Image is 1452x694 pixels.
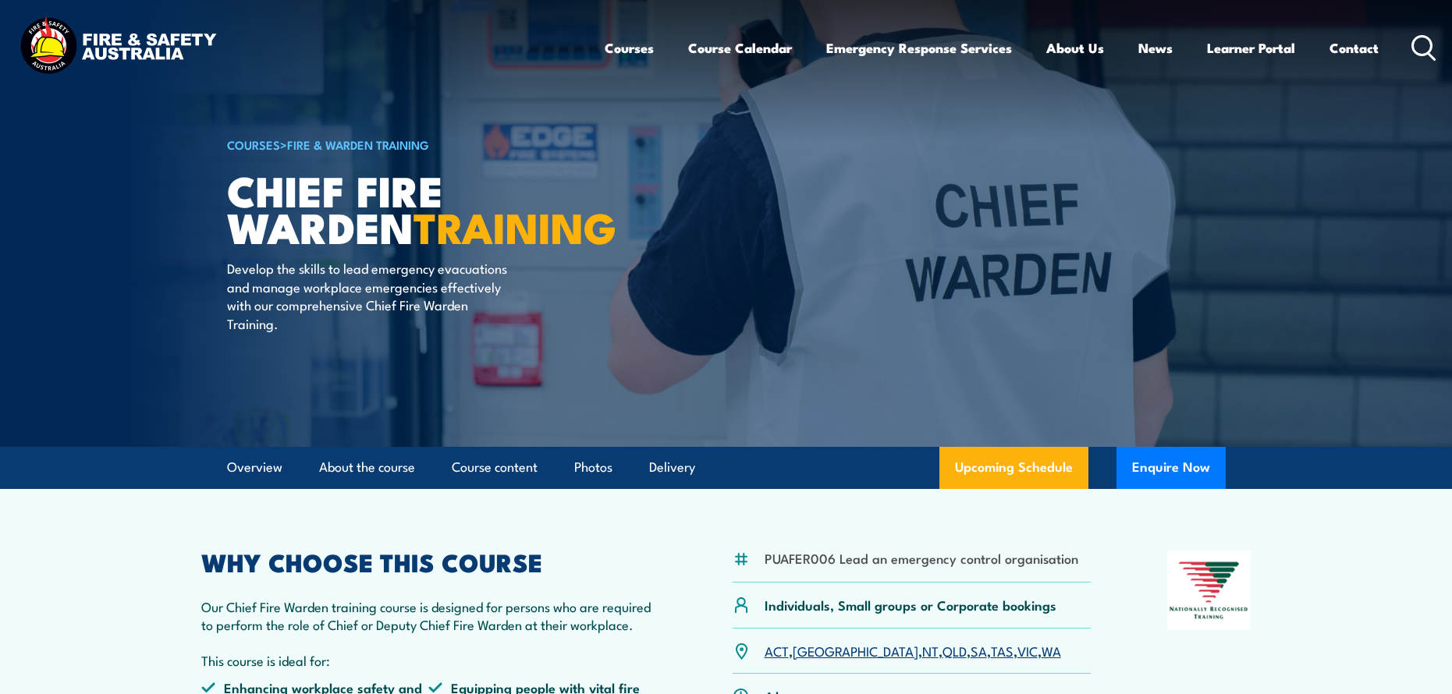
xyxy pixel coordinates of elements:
p: , , , , , , , [765,642,1061,660]
a: About the course [319,447,415,488]
a: VIC [1017,641,1038,660]
p: Develop the skills to lead emergency evacuations and manage workplace emergencies effectively wit... [227,259,512,332]
a: Upcoming Schedule [939,447,1088,489]
p: Our Chief Fire Warden training course is designed for persons who are required to perform the rol... [201,597,657,634]
a: [GEOGRAPHIC_DATA] [793,641,918,660]
a: Learner Portal [1207,27,1295,69]
a: Course Calendar [688,27,792,69]
a: Fire & Warden Training [287,136,429,153]
h1: Chief Fire Warden [227,172,612,244]
p: This course is ideal for: [201,651,657,669]
a: Emergency Response Services [826,27,1012,69]
h2: WHY CHOOSE THIS COURSE [201,551,657,572]
a: WA [1042,641,1061,660]
a: Overview [227,447,282,488]
a: Courses [605,27,654,69]
a: NT [922,641,939,660]
a: Course content [452,447,538,488]
a: News [1138,27,1173,69]
img: Nationally Recognised Training logo. [1167,551,1251,630]
h6: > [227,135,612,154]
a: Photos [574,447,612,488]
a: QLD [943,641,967,660]
button: Enquire Now [1117,447,1226,489]
a: ACT [765,641,789,660]
a: COURSES [227,136,280,153]
p: Individuals, Small groups or Corporate bookings [765,596,1056,614]
a: Delivery [649,447,695,488]
li: PUAFER006 Lead an emergency control organisation [765,549,1078,567]
a: SA [971,641,987,660]
a: About Us [1046,27,1104,69]
strong: TRAINING [414,193,616,258]
a: TAS [991,641,1014,660]
a: Contact [1330,27,1379,69]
